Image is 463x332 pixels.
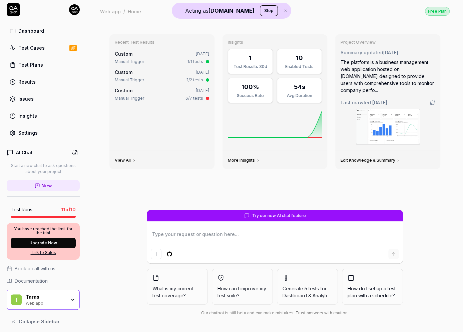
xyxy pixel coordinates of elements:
[11,207,32,213] h5: Test Runs
[281,93,318,99] div: Avg Duration
[11,227,76,235] p: You have reached the limit for the trial.
[260,5,278,16] button: Stop
[7,265,80,272] a: Book a call with us
[187,59,203,65] div: 1/1 tests
[147,310,403,316] div: Our chatbot is still beta and can make mistakes. Trust answers with caution.
[113,49,210,66] a: Custom[DATE]Manual Trigger1/1 tests
[18,95,34,102] div: Issues
[115,69,132,75] span: Custom
[425,7,450,16] button: Free Plan
[283,293,332,298] span: Dashboard & Analytics
[283,285,332,299] span: Generate 5 tests for
[41,182,52,189] span: New
[151,249,161,259] button: Add attachment
[11,294,22,305] span: T
[277,269,338,305] button: Generate 5 tests forDashboard & Analytics
[228,158,260,163] a: More Insights
[15,265,55,272] span: Book a call with us
[115,59,144,65] div: Manual Trigger
[147,269,208,305] button: What is my current test coverage?
[186,77,203,83] div: 2/2 tests
[115,88,132,93] span: Custom
[115,158,136,163] a: View All
[294,82,305,91] div: 54s
[7,290,80,310] button: TTarasWeb app
[217,285,267,299] span: How can I improve my test suite?
[348,285,397,299] span: How do I set up a test plan with a schedule?
[232,93,269,99] div: Success Rate
[196,88,209,93] time: [DATE]
[296,53,303,62] div: 10
[115,77,144,83] div: Manual Trigger
[196,51,209,56] time: [DATE]
[7,41,80,54] a: Test Cases
[372,100,387,105] time: [DATE]
[16,149,33,156] h4: AI Chat
[342,269,403,305] button: How do I set up a test plan with a schedule?
[212,269,273,305] button: How can I improve my test suite?
[15,277,48,284] span: Documentation
[430,100,435,105] a: Go to crawling settings
[11,238,76,248] button: Upgrade Now
[7,58,80,71] a: Test Plans
[18,44,45,51] div: Test Cases
[281,64,318,70] div: Enabled Tests
[128,8,141,15] div: Home
[115,95,144,101] div: Manual Trigger
[185,95,203,101] div: 6/7 tests
[7,24,80,37] a: Dashboard
[26,300,66,305] div: Web app
[100,8,121,15] div: Web app
[7,126,80,139] a: Settings
[341,158,400,163] a: Edit Knowledge & Summary
[26,294,66,300] div: Taras
[341,50,383,55] span: Summary updated
[196,70,209,75] time: [DATE]
[7,92,80,105] a: Issues
[341,59,435,94] div: The platform is a business management web application hosted on [DOMAIN_NAME] designed to provide...
[242,82,259,91] div: 100%
[18,129,38,136] div: Settings
[7,180,80,191] a: New
[7,109,80,122] a: Insights
[113,67,210,84] a: Custom[DATE]Manual Trigger2/2 tests
[123,8,125,15] div: /
[19,318,60,325] span: Collapse Sidebar
[18,112,37,119] div: Insights
[61,206,76,213] span: 11 of 10
[69,4,80,15] img: 7ccf6c19-61ad-4a6c-8811-018b02a1b829.jpg
[113,86,210,103] a: Custom[DATE]Manual Trigger6/7 tests
[383,50,398,55] time: [DATE]
[11,250,76,256] a: Talk to Sales
[341,40,435,45] h3: Project Overview
[115,40,209,45] h3: Recent Test Results
[356,109,420,144] img: Screenshot
[249,53,252,62] div: 1
[7,315,80,328] button: Collapse Sidebar
[232,64,269,70] div: Test Results 30d
[228,40,322,45] h3: Insights
[7,277,80,284] a: Documentation
[18,78,36,85] div: Results
[18,27,44,34] div: Dashboard
[115,51,132,57] span: Custom
[152,285,202,299] span: What is my current test coverage?
[7,75,80,88] a: Results
[252,213,306,219] span: Try our new AI chat feature
[7,163,80,175] p: Start a new chat to ask questions about your project
[18,61,43,68] div: Test Plans
[341,99,387,106] span: Last crawled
